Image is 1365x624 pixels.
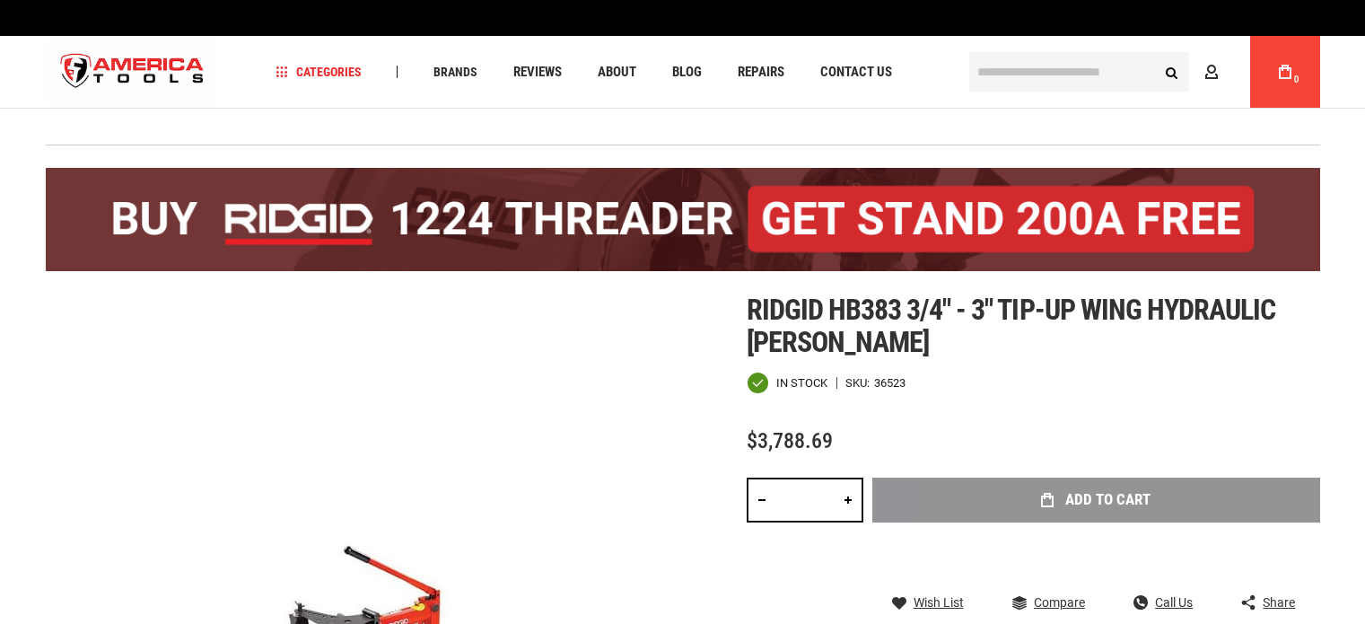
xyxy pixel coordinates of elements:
span: Contact Us [820,66,892,79]
span: Repairs [738,66,784,79]
a: Blog [664,60,710,84]
span: $3,788.69 [747,428,833,453]
span: 0 [1294,75,1299,84]
span: Brands [433,66,477,78]
span: Categories [276,66,362,78]
a: Repairs [730,60,792,84]
a: Compare [1012,594,1085,611]
a: Call Us [1133,594,1193,611]
a: Wish List [892,594,964,611]
span: About [598,66,636,79]
a: Reviews [505,60,570,84]
a: Brands [425,60,486,84]
span: Share [1263,596,1295,609]
span: Blog [672,66,702,79]
a: Categories [267,60,370,84]
strong: SKU [845,377,874,389]
div: Availability [747,372,827,394]
span: In stock [776,377,827,389]
a: Contact Us [812,60,900,84]
div: 36523 [874,377,906,389]
span: Ridgid hb383 3/4" - 3" tip-up wing hydraulic [PERSON_NAME] [747,293,1276,359]
span: Compare [1034,596,1085,609]
span: Call Us [1155,596,1193,609]
img: BOGO: Buy the RIDGID® 1224 Threader (26092), get the 92467 200A Stand FREE! [46,168,1320,271]
a: 0 [1268,36,1302,108]
a: store logo [46,39,220,106]
a: About [590,60,644,84]
button: Search [1155,55,1189,89]
span: Reviews [513,66,562,79]
img: America Tools [46,39,220,106]
span: Wish List [914,596,964,609]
